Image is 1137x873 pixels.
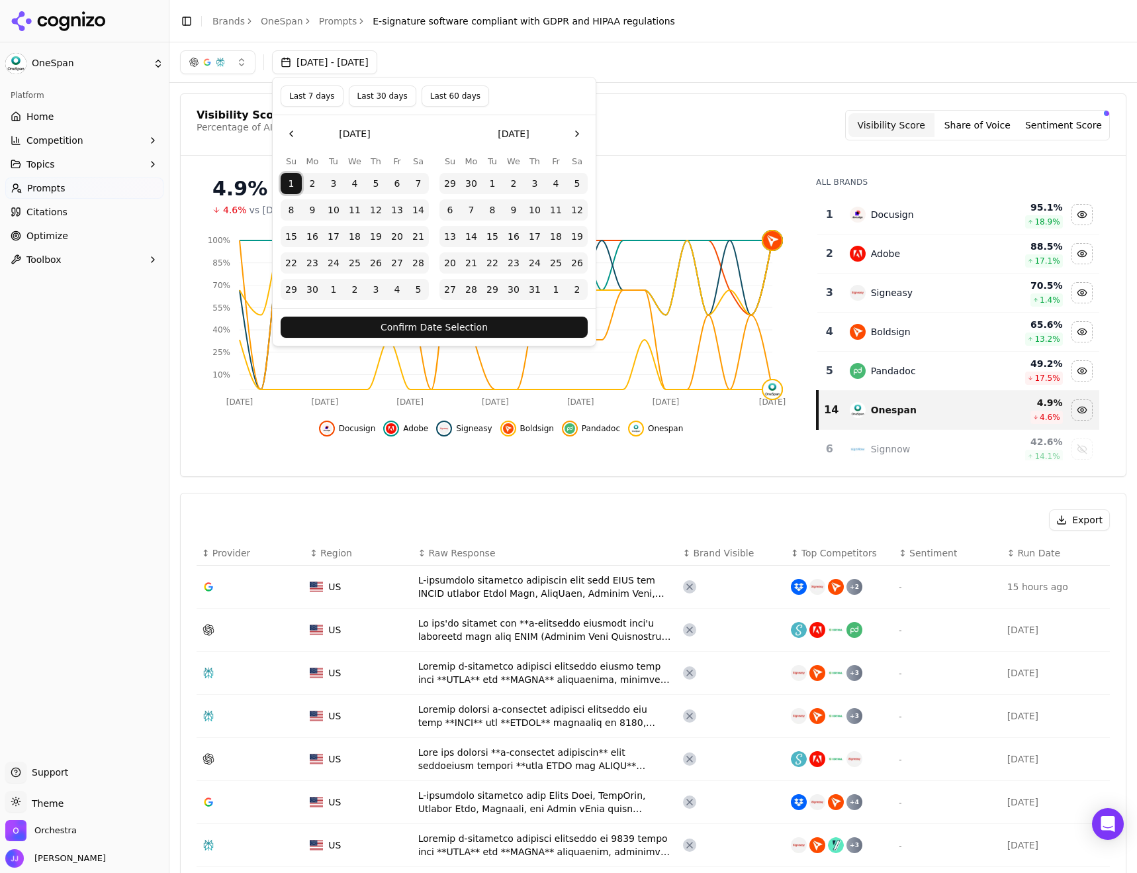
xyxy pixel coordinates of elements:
[439,252,461,274] button: Sunday, July 20th, 2025, selected
[828,622,844,638] img: certinal
[436,421,492,436] button: Hide signeasy data
[545,199,567,221] button: Friday, July 11th, 2025, selected
[322,423,332,434] img: docusign
[482,397,509,407] tspan: [DATE]
[197,781,1110,824] tr: USUSL-ipsumdolo sitametco adip Elits Doei, TempOrin, Utlabor Etdo, Magnaali, eni Admin vEnia quis...
[567,279,588,300] button: Saturday, August 2nd, 2025, selected
[693,546,754,560] span: Brand Visible
[1007,709,1105,723] div: [DATE]
[1071,321,1093,342] button: Hide boldsign data
[503,173,524,194] button: Wednesday, July 2nd, 2025, selected
[850,207,866,223] img: docusign
[5,106,163,127] a: Home
[281,85,343,107] button: Last 7 days
[763,231,782,250] img: boldsign
[817,352,1099,391] tr: 5pandadocPandadoc49.2%17.5%Hide pandadoc data
[197,566,1110,609] tr: USUSL-ipsumdolo sitametco adipiscin elit sedd EIUS tem INCID utlabor Etdol Magn, AliqUaen, Admini...
[212,370,230,380] tspan: 10%
[387,279,408,300] button: Friday, July 4th, 2025, selected
[212,303,230,313] tspan: 55%
[461,199,482,221] button: Monday, July 7th, 2025, selected
[1092,808,1124,840] div: Open Intercom Messenger
[197,110,286,121] div: Visibility Score
[990,396,1063,409] div: 4.9 %
[828,837,844,853] img: yousign
[461,279,482,300] button: Monday, July 28th, 2025, selected
[439,199,461,221] button: Sunday, July 6th, 2025, selected
[32,58,148,70] span: OneSpan
[545,252,567,274] button: Friday, July 25th, 2025, selected
[524,155,545,168] th: Thursday
[386,423,396,434] img: adobe
[1007,796,1105,809] div: [DATE]
[439,155,461,168] th: Sunday
[809,837,825,853] img: boldsign
[302,173,323,194] button: Monday, June 2nd, 2025, selected
[809,708,825,724] img: boldsign
[5,225,163,246] a: Optimize
[1040,412,1060,423] span: 4.6 %
[310,582,323,592] img: US
[281,123,302,144] button: Go to the Previous Month
[383,421,428,436] button: Hide adobe data
[320,546,352,560] span: Region
[763,380,782,399] img: onespan
[990,318,1063,331] div: 65.6 %
[990,357,1063,370] div: 49.2 %
[197,824,1110,867] tr: USUSLoremip d-sitametco adipisci elitseddo ei 9839 tempo inci **UTLA** etd **MAGNA** aliquaenim, ...
[1007,546,1105,560] div: ↕Run Date
[817,234,1099,274] tr: 2adobeAdobe88.5%17.1%Hide adobe data
[828,794,844,810] img: boldsign
[365,155,387,168] th: Thursday
[823,285,837,301] div: 3
[846,708,862,724] div: + 3
[323,226,344,247] button: Tuesday, June 17th, 2025, selected
[422,85,489,107] button: Last 60 days
[461,173,482,194] button: Monday, June 30th, 2025, selected
[310,840,323,850] img: US
[1021,113,1107,137] button: Sentiment Score
[791,837,807,853] img: signeasy
[26,134,83,147] span: Competition
[408,279,429,300] button: Saturday, July 5th, 2025, selected
[846,665,862,681] div: + 3
[816,177,1099,187] div: All Brands
[29,852,106,864] span: [PERSON_NAME]
[809,579,825,595] img: signeasy
[846,794,862,810] div: + 4
[850,402,866,418] img: onespan
[817,195,1099,234] tr: 1docusignDocusign95.1%18.9%Hide docusign data
[1034,334,1060,344] span: 13.2 %
[828,708,844,724] img: certinal
[323,279,344,300] button: Tuesday, July 1st, 2025, selected
[302,226,323,247] button: Monday, June 16th, 2025, selected
[683,546,780,560] div: ↕Brand Visible
[408,155,429,168] th: Saturday
[791,622,807,638] img: signwell
[503,252,524,274] button: Wednesday, July 23rd, 2025, selected
[418,617,672,643] div: Lo ips'do sitamet con **a‑elitseddo eiusmodt inci'u laboreetd magn aliq ENIM (Adminim Veni Quisno...
[899,669,901,678] span: -
[344,252,365,274] button: Wednesday, June 25th, 2025, selected
[302,199,323,221] button: Monday, June 9th, 2025, selected
[1071,243,1093,264] button: Hide adobe data
[567,123,588,144] button: Go to the Next Month
[850,441,866,457] img: signnow
[387,173,408,194] button: Friday, June 6th, 2025, selected
[197,652,1110,695] tr: USUSLoremip d-sitametco adipisci elitseddo eiusmo temp inci **UTLA** etd **MAGNA** aliquaenima, m...
[990,240,1063,253] div: 88.5 %
[871,286,913,299] div: Signeasy
[197,121,431,134] div: Percentage of AI answers that mention your brand
[418,546,672,560] div: ↕Raw Response
[850,285,866,301] img: signeasy
[801,546,877,560] span: Top Competitors
[310,797,323,807] img: US
[1007,623,1105,637] div: [DATE]
[524,173,545,194] button: Thursday, July 3rd, 2025, selected
[281,173,302,194] button: Sunday, June 1st, 2025, selected
[387,155,408,168] th: Friday
[848,113,934,137] button: Visibility Score
[1071,204,1093,225] button: Hide docusign data
[5,849,106,868] button: Open user button
[791,665,807,681] img: signeasy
